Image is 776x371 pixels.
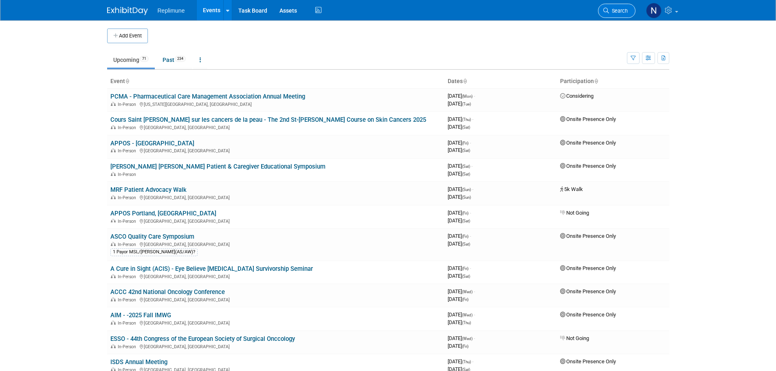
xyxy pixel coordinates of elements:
[462,195,471,200] span: (Sun)
[110,296,441,303] div: [GEOGRAPHIC_DATA], [GEOGRAPHIC_DATA]
[462,187,471,192] span: (Sun)
[110,248,198,256] div: 1 Payor MSL/[PERSON_NAME](AS/AW)?
[110,358,167,366] a: ISDS Annual Meeting
[448,194,471,200] span: [DATE]
[175,56,186,62] span: 234
[471,163,473,169] span: -
[594,78,598,84] a: Sort by Participation Type
[444,75,557,88] th: Dates
[110,312,171,319] a: AIM - -2025 Fall IMWG
[448,93,475,99] span: [DATE]
[462,234,468,239] span: (Fri)
[462,164,470,169] span: (Sat)
[462,344,468,349] span: (Fri)
[118,125,138,130] span: In-Person
[472,186,473,192] span: -
[448,163,473,169] span: [DATE]
[472,116,473,122] span: -
[462,141,468,145] span: (Fri)
[110,186,187,193] a: MRF Patient Advocacy Walk
[448,171,470,177] span: [DATE]
[140,56,149,62] span: 71
[110,217,441,224] div: [GEOGRAPHIC_DATA], [GEOGRAPHIC_DATA]
[107,75,444,88] th: Event
[470,265,471,271] span: -
[448,288,475,294] span: [DATE]
[462,336,473,341] span: (Wed)
[110,163,325,170] a: [PERSON_NAME] [PERSON_NAME] Patient & Caregiver Educational Symposium
[609,8,628,14] span: Search
[598,4,635,18] a: Search
[560,93,594,99] span: Considering
[118,242,138,247] span: In-Person
[470,233,471,239] span: -
[448,335,475,341] span: [DATE]
[462,94,473,99] span: (Mon)
[474,335,475,341] span: -
[156,52,192,68] a: Past234
[111,219,116,223] img: In-Person Event
[110,116,426,123] a: Cours Saint [PERSON_NAME] sur les cancers de la peau - The 2nd St-[PERSON_NAME] Course on Skin Ca...
[111,344,116,348] img: In-Person Event
[118,274,138,279] span: In-Person
[110,93,305,100] a: PCMA - Pharmaceutical Care Management Association Annual Meeting
[462,242,470,246] span: (Sat)
[462,148,470,153] span: (Sat)
[462,172,470,176] span: (Sat)
[110,147,441,154] div: [GEOGRAPHIC_DATA], [GEOGRAPHIC_DATA]
[557,75,669,88] th: Participation
[110,210,216,217] a: APPOS Portland, [GEOGRAPHIC_DATA]
[118,344,138,349] span: In-Person
[107,7,148,15] img: ExhibitDay
[125,78,129,84] a: Sort by Event Name
[118,102,138,107] span: In-Person
[470,210,471,216] span: -
[110,101,441,107] div: [US_STATE][GEOGRAPHIC_DATA], [GEOGRAPHIC_DATA]
[110,335,295,342] a: ESSO - 44th Congress of the European Society of Surgical Onccology
[107,29,148,43] button: Add Event
[448,343,468,349] span: [DATE]
[110,288,225,296] a: ACCC 42nd National Oncology Conference
[110,194,441,200] div: [GEOGRAPHIC_DATA], [GEOGRAPHIC_DATA]
[110,241,441,247] div: [GEOGRAPHIC_DATA], [GEOGRAPHIC_DATA]
[462,321,471,325] span: (Thu)
[118,195,138,200] span: In-Person
[448,273,470,279] span: [DATE]
[118,172,138,177] span: In-Person
[462,102,471,106] span: (Tue)
[110,233,194,240] a: ASCO Quality Care Symposium
[448,140,471,146] span: [DATE]
[448,116,473,122] span: [DATE]
[448,358,473,364] span: [DATE]
[560,233,616,239] span: Onsite Presence Only
[111,321,116,325] img: In-Person Event
[111,172,116,176] img: In-Person Event
[448,186,473,192] span: [DATE]
[448,147,470,153] span: [DATE]
[111,125,116,129] img: In-Person Event
[111,195,116,199] img: In-Person Event
[646,3,662,18] img: Nicole Schaeffner
[118,148,138,154] span: In-Person
[474,312,475,318] span: -
[110,140,194,147] a: APPOS - [GEOGRAPHIC_DATA]
[448,210,471,216] span: [DATE]
[448,101,471,107] span: [DATE]
[462,125,470,130] span: (Sat)
[118,219,138,224] span: In-Person
[560,288,616,294] span: Onsite Presence Only
[448,217,470,224] span: [DATE]
[448,265,471,271] span: [DATE]
[462,313,473,317] span: (Wed)
[118,321,138,326] span: In-Person
[448,233,471,239] span: [DATE]
[448,241,470,247] span: [DATE]
[111,102,116,106] img: In-Person Event
[560,163,616,169] span: Onsite Presence Only
[118,297,138,303] span: In-Person
[472,358,473,364] span: -
[474,288,475,294] span: -
[448,312,475,318] span: [DATE]
[107,52,155,68] a: Upcoming71
[110,265,313,272] a: A Cure in Sight (ACIS) - Eye Believe [MEDICAL_DATA] Survivorship Seminar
